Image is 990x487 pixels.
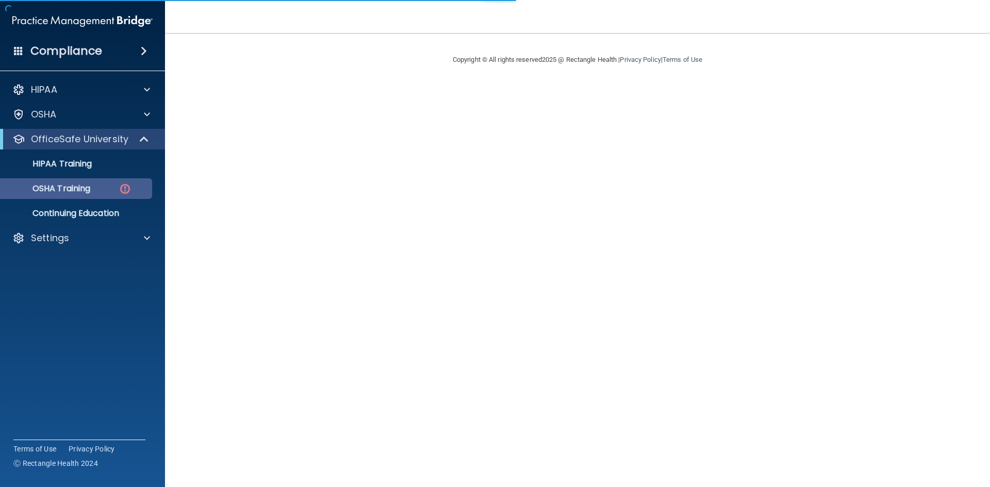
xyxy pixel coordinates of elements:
a: Privacy Policy [620,56,661,63]
p: HIPAA [31,83,57,96]
img: PMB logo [12,11,153,31]
p: Continuing Education [7,208,147,219]
a: Privacy Policy [69,444,115,454]
a: Terms of Use [13,444,56,454]
p: OSHA [31,108,57,121]
img: danger-circle.6113f641.png [119,182,131,195]
p: Settings [31,232,69,244]
span: Ⓒ Rectangle Health 2024 [13,458,98,468]
p: HIPAA Training [7,159,92,169]
a: OSHA [12,108,150,121]
a: OfficeSafe University [12,133,150,145]
a: Settings [12,232,150,244]
div: Copyright © All rights reserved 2025 @ Rectangle Health | | [389,43,766,76]
a: Terms of Use [663,56,702,63]
h4: Compliance [30,44,102,58]
p: OfficeSafe University [31,133,128,145]
a: HIPAA [12,83,150,96]
p: OSHA Training [7,183,90,194]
